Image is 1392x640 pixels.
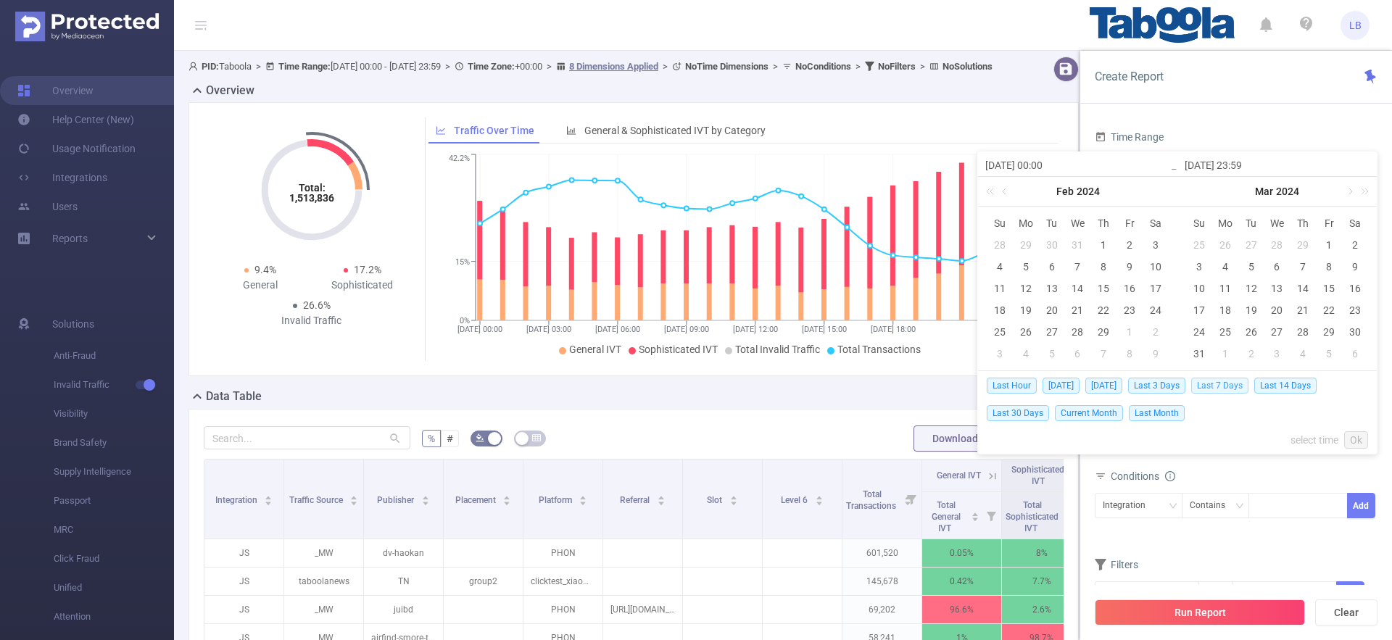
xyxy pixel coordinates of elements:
span: Current Month [1055,405,1123,421]
th: Mon [1013,212,1039,234]
span: Click Fraud [54,544,174,573]
div: 15 [1095,280,1112,297]
div: 2 [1346,236,1364,254]
th: Thu [1090,212,1116,234]
div: 29 [1294,236,1312,254]
a: Integrations [17,163,107,192]
td: February 6, 2024 [1039,256,1065,278]
div: Invalid Traffic [260,313,362,328]
th: Sun [1186,212,1212,234]
b: No Time Dimensions [685,61,768,72]
button: Clear [1315,599,1377,626]
tspan: [DATE] 09:00 [663,325,708,334]
td: February 27, 2024 [1039,321,1065,343]
div: 6 [1346,345,1364,362]
div: 16 [1346,280,1364,297]
div: 16 [1121,280,1138,297]
td: March 8, 2024 [1116,343,1143,365]
div: 8 [1320,258,1338,275]
td: March 23, 2024 [1342,299,1368,321]
div: 10 [1190,280,1208,297]
td: April 6, 2024 [1342,343,1368,365]
span: Sa [1143,217,1169,230]
span: # [447,433,453,444]
span: 17.2% [354,264,381,275]
span: Tu [1238,217,1264,230]
div: 27 [1243,236,1260,254]
b: Time Range: [278,61,331,72]
div: 25 [991,323,1008,341]
tspan: 42.2% [449,154,470,164]
div: 4 [1017,345,1035,362]
a: Last year (Control + left) [983,177,1002,206]
div: 12 [1017,280,1035,297]
td: March 7, 2024 [1090,343,1116,365]
span: Traffic Over Time [454,125,534,136]
th: Tue [1238,212,1264,234]
td: March 27, 2024 [1264,321,1290,343]
input: Search... [204,426,410,449]
span: Anti-Fraud [54,341,174,370]
td: February 28, 2024 [1264,234,1290,256]
div: 30 [1043,236,1061,254]
td: March 20, 2024 [1264,299,1290,321]
td: March 19, 2024 [1238,299,1264,321]
span: Attention [54,602,174,631]
div: 20 [1268,302,1285,319]
div: 28 [1268,236,1285,254]
span: Last 3 Days [1128,378,1185,394]
span: % [428,433,435,444]
a: Mar [1254,177,1275,206]
div: Sophisticated [312,278,414,293]
td: February 2, 2024 [1116,234,1143,256]
div: 1 [1320,236,1338,254]
th: Wed [1264,212,1290,234]
span: > [768,61,782,72]
td: March 31, 2024 [1186,343,1212,365]
div: 7 [1294,258,1312,275]
div: 2 [1147,323,1164,341]
div: 12 [1243,280,1260,297]
span: Su [987,217,1013,230]
td: March 3, 2024 [987,343,1013,365]
tspan: 0% [460,316,470,325]
td: March 3, 2024 [1186,256,1212,278]
div: 9 [1121,258,1138,275]
th: Sat [1143,212,1169,234]
div: 19 [1243,302,1260,319]
tspan: 15% [455,257,470,267]
span: Brand Safety [54,428,174,457]
div: 18 [991,302,1008,319]
div: 25 [1190,236,1208,254]
tspan: [DATE] 00:00 [457,325,502,334]
span: Th [1090,217,1116,230]
a: Next year (Control + right) [1353,177,1372,206]
th: Fri [1316,212,1342,234]
td: February 11, 2024 [987,278,1013,299]
b: No Conditions [795,61,851,72]
a: Help Center (New) [17,105,134,134]
td: March 7, 2024 [1290,256,1316,278]
div: 29 [1017,236,1035,254]
span: > [252,61,265,72]
tspan: [DATE] 18:00 [870,325,915,334]
div: 1 [1095,236,1112,254]
div: 14 [1294,280,1312,297]
span: > [441,61,455,72]
div: 4 [1294,345,1312,362]
div: 11 [1217,280,1234,297]
span: Mo [1013,217,1039,230]
td: February 9, 2024 [1116,256,1143,278]
td: February 1, 2024 [1090,234,1116,256]
td: February 3, 2024 [1143,234,1169,256]
span: Th [1290,217,1316,230]
div: 23 [1121,302,1138,319]
div: 6 [1268,258,1285,275]
div: 7 [1069,258,1086,275]
td: March 26, 2024 [1238,321,1264,343]
div: 6 [1069,345,1086,362]
i: icon: user [188,62,202,71]
div: 28 [991,236,1008,254]
div: 7 [1095,345,1112,362]
td: March 1, 2024 [1316,234,1342,256]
